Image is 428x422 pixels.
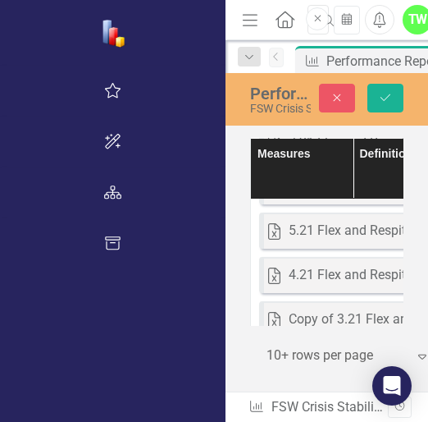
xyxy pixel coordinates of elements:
[271,399,410,415] a: FSW Crisis Stabilization
[248,398,388,417] div: » »
[100,18,129,47] img: ClearPoint Strategy
[250,103,311,115] div: FSW Crisis Stabilization
[372,366,412,406] div: Open Intercom Messenger
[250,85,311,103] div: Performance Report
[307,5,329,35] input: Search ClearPoint...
